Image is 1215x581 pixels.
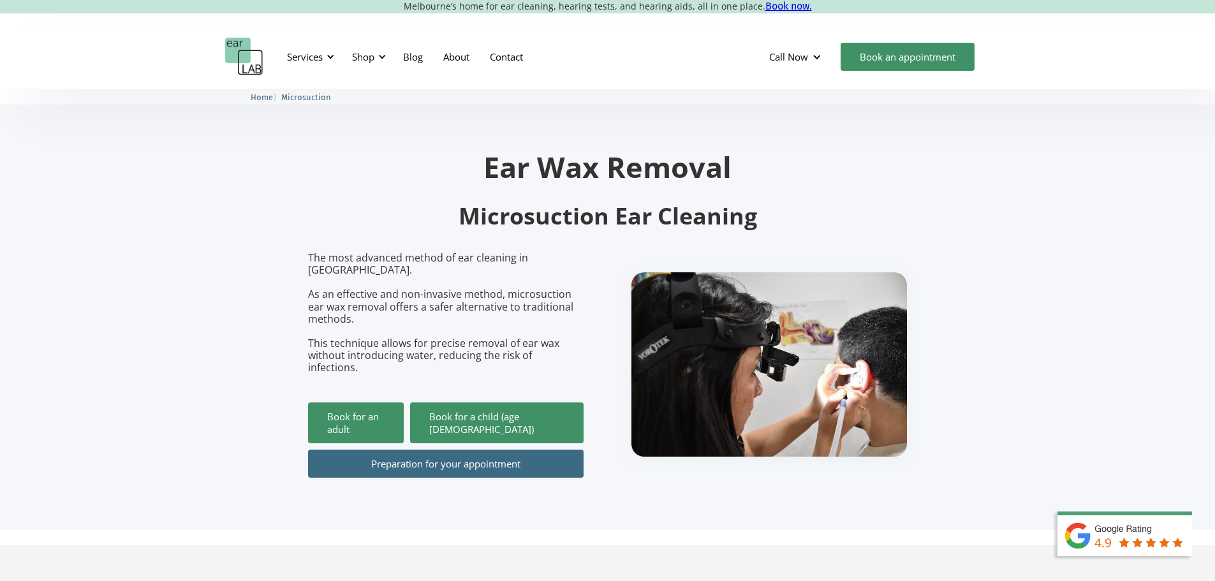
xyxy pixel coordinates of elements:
img: boy getting ear checked. [631,272,907,457]
a: Contact [480,38,533,75]
h2: Microsuction Ear Cleaning [308,202,908,232]
a: About [433,38,480,75]
span: Microsuction [281,92,331,102]
a: Book an appointment [841,43,975,71]
a: Book for a child (age [DEMOGRAPHIC_DATA]) [410,402,584,443]
span: Home [251,92,273,102]
a: Home [251,91,273,103]
a: home [225,38,263,76]
a: Microsuction [281,91,331,103]
p: The most advanced method of ear cleaning in [GEOGRAPHIC_DATA]. As an effective and non-invasive m... [308,252,584,374]
div: Call Now [759,38,834,76]
h1: Ear Wax Removal [308,152,908,181]
div: Services [279,38,338,76]
a: Preparation for your appointment [308,450,584,478]
li: 〉 [251,91,281,104]
div: Services [287,50,323,63]
div: Shop [344,38,390,76]
div: Shop [352,50,374,63]
a: Book for an adult [308,402,404,443]
div: Call Now [769,50,808,63]
a: Blog [393,38,433,75]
